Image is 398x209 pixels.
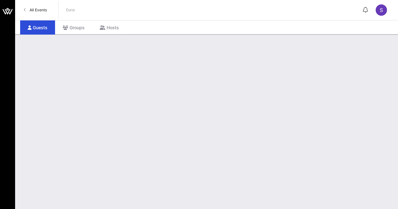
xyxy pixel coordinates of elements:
a: All Events [20,5,51,15]
div: S [376,4,387,16]
div: Groups [55,20,92,35]
span: S [380,7,383,13]
p: Date [66,7,75,13]
div: Hosts [92,20,126,35]
span: All Events [30,8,47,12]
div: Guests [20,20,55,35]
